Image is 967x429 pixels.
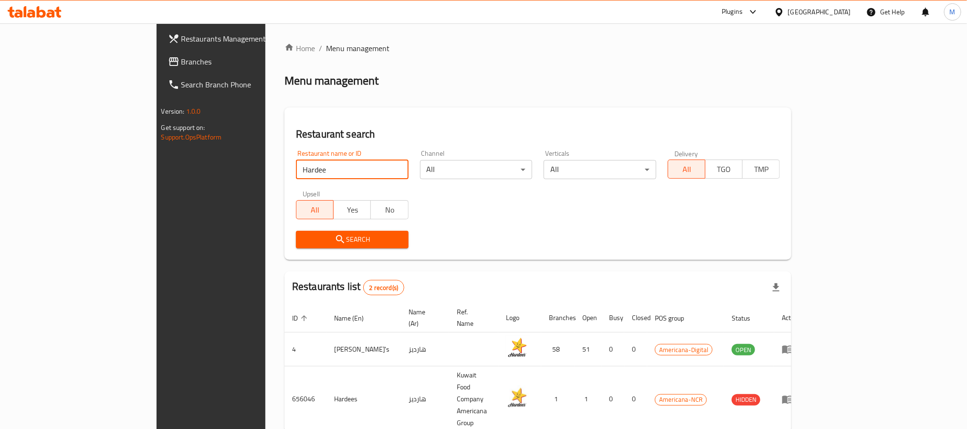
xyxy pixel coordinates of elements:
[541,332,575,366] td: 58
[420,160,533,179] div: All
[498,303,541,332] th: Logo
[296,231,409,248] button: Search
[541,303,575,332] th: Branches
[782,343,799,355] div: Menu
[774,303,807,332] th: Action
[304,234,401,246] span: Search
[788,7,851,17] div: [GEOGRAPHIC_DATA]
[181,79,310,90] span: Search Branch Phone
[292,312,310,324] span: ID
[782,394,799,405] div: Menu
[732,312,763,324] span: Status
[655,394,706,405] span: Americana-NCR
[296,160,409,179] input: Search for restaurant name or ID..
[722,6,743,18] div: Plugins
[457,306,487,329] span: Ref. Name
[575,332,601,366] td: 51
[506,335,530,359] img: Hardee's
[655,312,696,324] span: POS group
[364,283,404,292] span: 2 record(s)
[544,160,656,179] div: All
[284,73,378,88] h2: Menu management
[181,56,310,67] span: Branches
[296,200,334,219] button: All
[284,43,791,54] nav: breadcrumb
[575,303,601,332] th: Open
[401,332,449,366] td: هارديز
[732,344,755,355] span: OPEN
[624,303,647,332] th: Closed
[950,7,956,17] span: M
[370,200,408,219] button: No
[672,162,702,176] span: All
[292,279,404,295] h2: Restaurants list
[742,160,780,179] button: TMP
[160,27,318,50] a: Restaurants Management
[375,203,404,217] span: No
[296,127,780,141] h2: Restaurant search
[337,203,367,217] span: Yes
[668,160,705,179] button: All
[732,394,760,405] span: HIDDEN
[303,191,320,197] label: Upsell
[674,150,698,157] label: Delivery
[181,33,310,44] span: Restaurants Management
[161,105,185,118] span: Version:
[333,200,371,219] button: Yes
[326,43,389,54] span: Menu management
[409,306,438,329] span: Name (Ar)
[161,131,222,143] a: Support.OpsPlatform
[601,332,624,366] td: 0
[506,386,530,409] img: Hardees
[160,50,318,73] a: Branches
[655,344,712,355] span: Americana-Digital
[186,105,201,118] span: 1.0.0
[326,332,401,366] td: [PERSON_NAME]'s
[705,160,743,179] button: TGO
[709,162,739,176] span: TGO
[160,73,318,96] a: Search Branch Phone
[334,312,376,324] span: Name (En)
[319,43,322,54] li: /
[765,276,788,299] div: Export file
[601,303,624,332] th: Busy
[363,280,405,295] div: Total records count
[624,332,647,366] td: 0
[300,203,330,217] span: All
[161,121,205,134] span: Get support on:
[746,162,776,176] span: TMP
